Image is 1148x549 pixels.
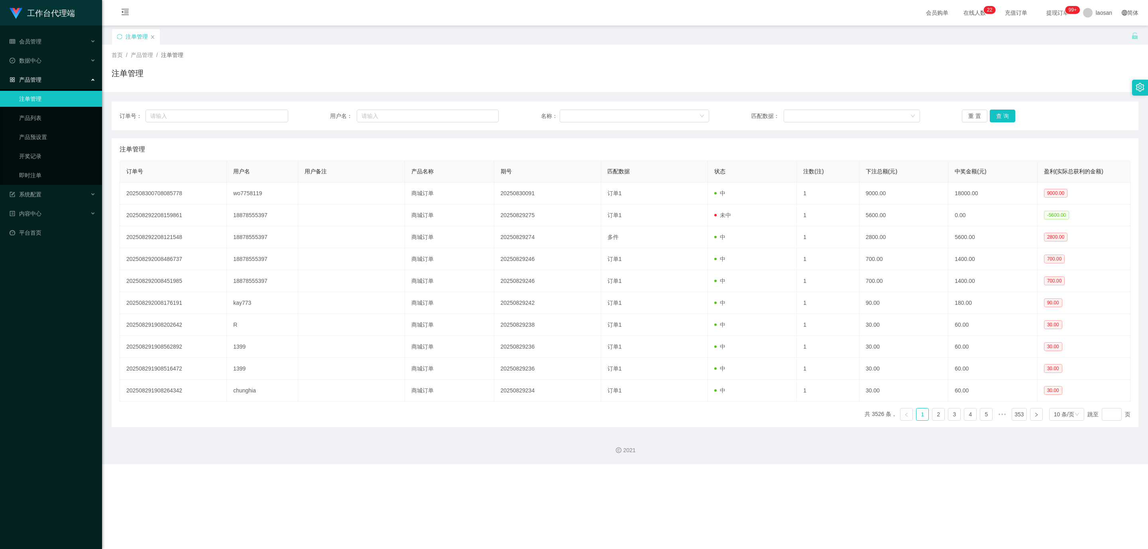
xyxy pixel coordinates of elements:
[859,182,948,204] td: 9000.00
[405,292,494,314] td: 商城订单
[1044,168,1103,175] span: 盈利(实际总获利的金额)
[227,182,298,204] td: wo7758119
[955,168,986,175] span: 中奖金额(元)
[227,226,298,248] td: 18878555397
[797,248,859,270] td: 1
[330,112,357,120] span: 用户名：
[120,182,227,204] td: 202508300708085778
[357,110,499,122] input: 请输入
[405,182,494,204] td: 商城订单
[112,67,143,79] h1: 注单管理
[1054,408,1074,420] div: 10 条/页
[797,380,859,402] td: 1
[948,408,960,420] a: 3
[1044,342,1062,351] span: 30.00
[405,380,494,402] td: 商城订单
[10,191,41,198] span: 系统配置
[910,114,915,119] i: 图标: down
[120,270,227,292] td: 202508292008451985
[120,292,227,314] td: 202508292008176191
[797,270,859,292] td: 1
[494,204,601,226] td: 20250829275
[714,212,731,218] span: 未中
[751,112,784,120] span: 匹配数据：
[607,256,622,262] span: 订单1
[714,322,725,328] span: 中
[494,226,601,248] td: 20250829274
[984,6,995,14] sup: 22
[948,292,1037,314] td: 180.00
[494,380,601,402] td: 20250829234
[494,358,601,380] td: 20250829236
[19,148,96,164] a: 开奖记录
[411,168,434,175] span: 产品名称
[10,58,15,63] i: 图标: check-circle-o
[120,358,227,380] td: 202508291908516472
[797,292,859,314] td: 1
[1065,6,1080,14] sup: 1017
[10,192,15,197] i: 图标: form
[1075,412,1079,418] i: 图标: down
[797,204,859,226] td: 1
[19,129,96,145] a: 产品预设置
[797,182,859,204] td: 1
[859,380,948,402] td: 30.00
[980,408,992,420] a: 5
[916,408,929,421] li: 1
[1044,320,1062,329] span: 30.00
[714,256,725,262] span: 中
[714,343,725,350] span: 中
[859,270,948,292] td: 700.00
[494,314,601,336] td: 20250829238
[405,204,494,226] td: 商城订单
[112,0,139,26] i: 图标: menu-fold
[948,408,961,421] li: 3
[1044,386,1062,395] span: 30.00
[714,387,725,394] span: 中
[501,168,512,175] span: 期号
[607,387,622,394] span: 订单1
[120,248,227,270] td: 202508292008486737
[714,278,725,284] span: 中
[916,408,928,420] a: 1
[227,270,298,292] td: 18878555397
[10,39,15,44] i: 图标: table
[305,168,327,175] span: 用户备注
[126,168,143,175] span: 订单号
[948,204,1037,226] td: 0.00
[405,248,494,270] td: 商城订单
[900,408,913,421] li: 上一页
[616,447,621,453] i: 图标: copyright
[700,114,704,119] i: 图标: down
[1122,10,1127,16] i: 图标: global
[797,358,859,380] td: 1
[156,52,158,58] span: /
[1044,276,1065,285] span: 700.00
[120,226,227,248] td: 202508292208121548
[996,408,1008,421] span: •••
[948,226,1037,248] td: 5600.00
[607,212,622,218] span: 订单1
[120,112,145,120] span: 订单号：
[932,408,945,421] li: 2
[714,190,725,196] span: 中
[859,204,948,226] td: 5600.00
[1044,211,1069,220] span: -5600.00
[10,76,41,83] span: 产品管理
[19,91,96,107] a: 注单管理
[10,57,41,64] span: 数据中心
[120,380,227,402] td: 202508291908264342
[948,182,1037,204] td: 18000.00
[607,168,630,175] span: 匹配数据
[227,292,298,314] td: kay773
[1030,408,1043,421] li: 下一页
[980,408,993,421] li: 5
[19,167,96,183] a: 即时注单
[405,336,494,358] td: 商城订单
[227,314,298,336] td: R
[1044,255,1065,263] span: 700.00
[150,35,155,39] i: 图标: close
[859,226,948,248] td: 2800.00
[865,408,897,421] li: 共 3526 条，
[10,77,15,82] i: 图标: appstore-o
